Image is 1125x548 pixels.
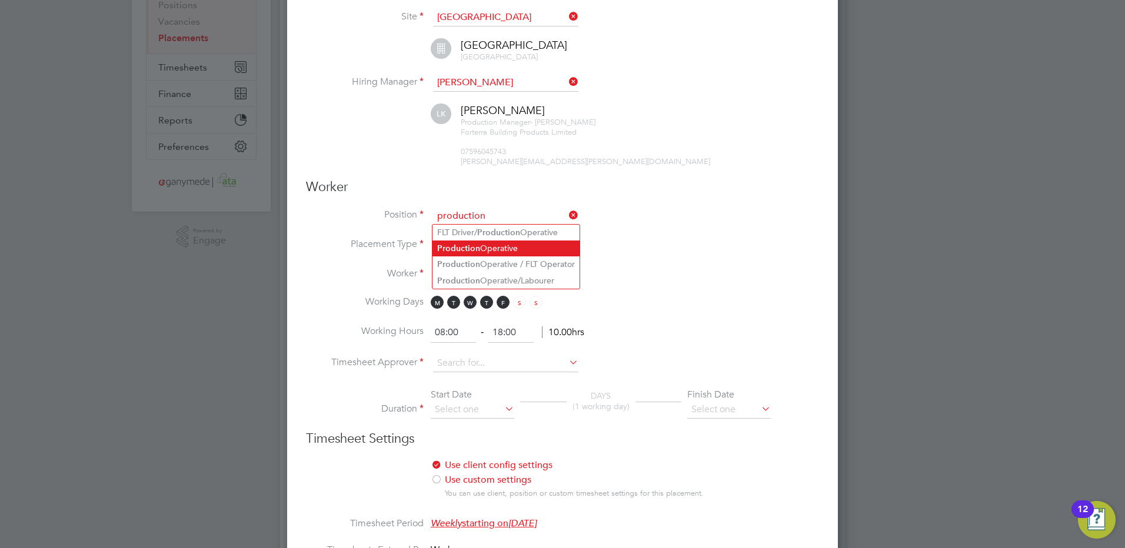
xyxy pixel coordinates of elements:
b: Production [437,243,480,253]
span: S [513,296,526,309]
li: Operative / FLT Operator [432,256,580,272]
label: Duration [306,403,424,415]
li: Operative/Labourer [432,273,580,289]
span: Forterra Building Products Limited [461,127,577,137]
h3: Timesheet Settings [306,430,819,447]
em: Weekly [431,517,462,529]
span: [GEOGRAPHIC_DATA] [461,38,567,52]
input: Search for... [433,208,578,225]
li: FLT Driver/ Operative [432,225,580,240]
li: Operative [432,240,580,256]
input: 17:00 [488,322,534,343]
label: Working Hours [306,325,424,338]
div: Start Date [431,389,514,401]
span: W [464,296,477,309]
label: Worker [306,268,424,280]
span: [PERSON_NAME] [461,103,545,117]
div: 12 [1077,509,1088,524]
em: [DATE] [508,517,537,529]
label: Timesheet Period [306,517,424,530]
span: [PERSON_NAME][EMAIL_ADDRESS][PERSON_NAME][DOMAIN_NAME] [461,156,710,166]
div: DAYS [567,390,635,412]
span: T [447,296,460,309]
b: Production [477,228,520,238]
b: Production [437,259,480,269]
span: starting on [431,517,537,529]
span: LK [431,103,451,124]
span: F [497,296,510,309]
span: Production Manager- [PERSON_NAME] [461,117,595,127]
label: Working Days [306,296,424,308]
span: 07596045743 [461,146,506,156]
span: ‐ [478,326,486,338]
label: Position [306,209,424,221]
input: Select one [687,401,771,419]
label: Use custom settings [431,474,722,486]
label: Use client config settings [431,459,722,472]
h3: Worker [306,179,819,196]
input: Search for... [433,74,578,92]
div: You can use client, position or custom timesheet settings for this placement. [445,489,731,499]
label: Hiring Manager [306,76,424,88]
span: [GEOGRAPHIC_DATA] [461,52,538,62]
input: Select one [431,401,514,419]
label: Placement Type [306,238,424,250]
span: 10.00hrs [542,326,584,338]
b: Production [437,276,480,286]
input: 08:00 [431,322,476,343]
input: Search for... [433,9,578,26]
div: Finish Date [687,389,771,401]
span: S [530,296,542,309]
span: M [431,296,444,309]
span: (1 working day) [573,401,630,412]
label: Site [306,11,424,23]
input: Search for... [433,355,578,372]
label: Timesheet Approver [306,356,424,369]
button: Open Resource Center, 12 new notifications [1078,501,1116,539]
span: T [480,296,493,309]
